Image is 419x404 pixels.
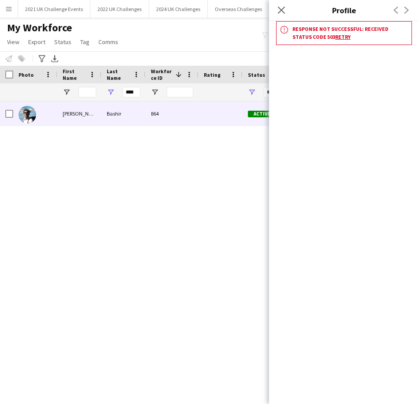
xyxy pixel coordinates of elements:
[204,71,221,78] span: Rating
[54,38,71,46] span: Status
[90,0,149,18] button: 2022 UK Challenges
[25,36,49,48] a: Export
[63,68,86,81] span: First Name
[292,25,408,41] h3: Response not successful: Received status code 503
[7,38,19,46] span: View
[80,38,90,46] span: Tag
[146,101,198,126] div: 864
[51,36,75,48] a: Status
[19,106,36,123] img: Ibrahim Bashir
[28,38,45,46] span: Export
[101,101,146,126] div: Bashir
[7,21,72,34] span: My Workforce
[37,53,47,64] app-action-btn: Advanced filters
[167,87,193,97] input: Workforce ID Filter Input
[4,36,23,48] a: View
[107,88,115,96] button: Open Filter Menu
[95,36,122,48] a: Comms
[269,4,419,16] h3: Profile
[107,68,130,81] span: Last Name
[123,87,140,97] input: Last Name Filter Input
[335,34,351,40] a: Retry
[57,101,101,126] div: [PERSON_NAME]
[151,68,172,81] span: Workforce ID
[63,88,71,96] button: Open Filter Menu
[77,36,93,48] a: Tag
[151,88,159,96] button: Open Filter Menu
[18,0,90,18] button: 2021 UK Challenge Events
[208,0,269,18] button: Overseas Challenges
[98,38,118,46] span: Comms
[19,71,34,78] span: Photo
[248,88,256,96] button: Open Filter Menu
[49,53,60,64] app-action-btn: Export XLSX
[248,111,275,117] span: Active
[149,0,208,18] button: 2024 UK Challenges
[248,71,265,78] span: Status
[79,87,96,97] input: First Name Filter Input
